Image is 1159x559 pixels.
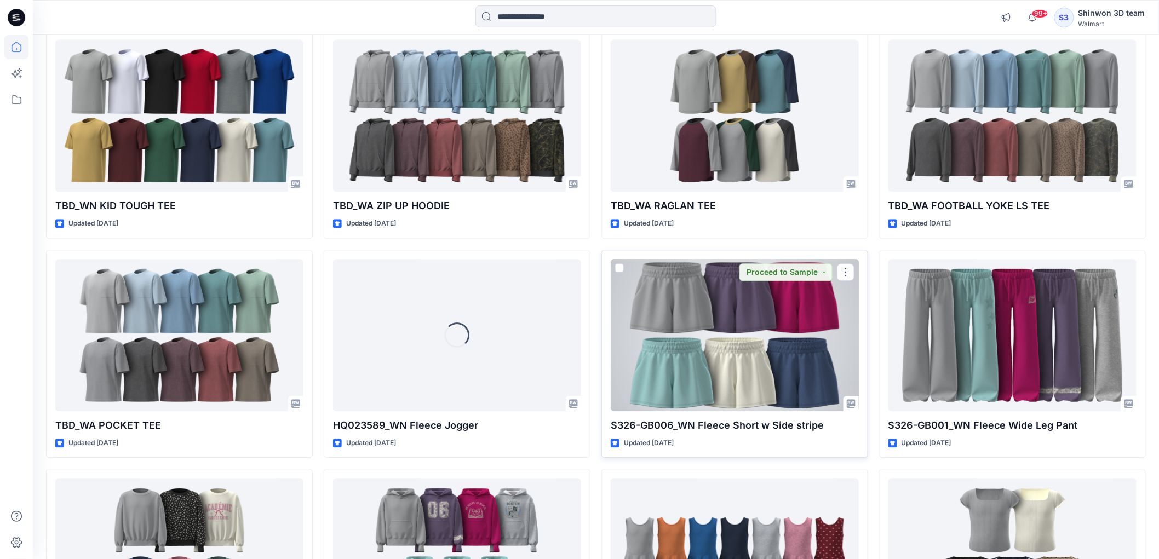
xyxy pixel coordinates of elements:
[333,418,581,433] p: HQ023589_WN Fleece Jogger
[55,418,303,433] p: TBD_WA POCKET TEE
[68,437,118,449] p: Updated [DATE]
[888,418,1137,433] p: S326-GB001_WN Fleece Wide Leg Pant
[1078,20,1145,28] div: Walmart
[55,198,303,214] p: TBD_WN KID TOUGH TEE
[1054,8,1074,27] div: S3
[888,259,1137,411] a: S326-GB001_WN Fleece Wide Leg Pant
[888,39,1137,192] a: TBD_WA FOOTBALL YOKE LS TEE
[624,437,674,449] p: Updated [DATE]
[902,218,951,229] p: Updated [DATE]
[611,198,859,214] p: TBD_WA RAGLAN TEE
[333,198,581,214] p: TBD_WA ZIP UP HOODIE
[888,198,1137,214] p: TBD_WA FOOTBALL YOKE LS TEE
[346,218,396,229] p: Updated [DATE]
[624,218,674,229] p: Updated [DATE]
[611,259,859,411] a: S326-GB006_WN Fleece Short w Side stripe
[1078,7,1145,20] div: Shinwon 3D team
[1032,9,1048,18] span: 99+
[55,259,303,411] a: TBD_WA POCKET TEE
[611,418,859,433] p: S326-GB006_WN Fleece Short w Side stripe
[611,39,859,192] a: TBD_WA RAGLAN TEE
[68,218,118,229] p: Updated [DATE]
[333,39,581,192] a: TBD_WA ZIP UP HOODIE
[902,437,951,449] p: Updated [DATE]
[346,437,396,449] p: Updated [DATE]
[55,39,303,192] a: TBD_WN KID TOUGH TEE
